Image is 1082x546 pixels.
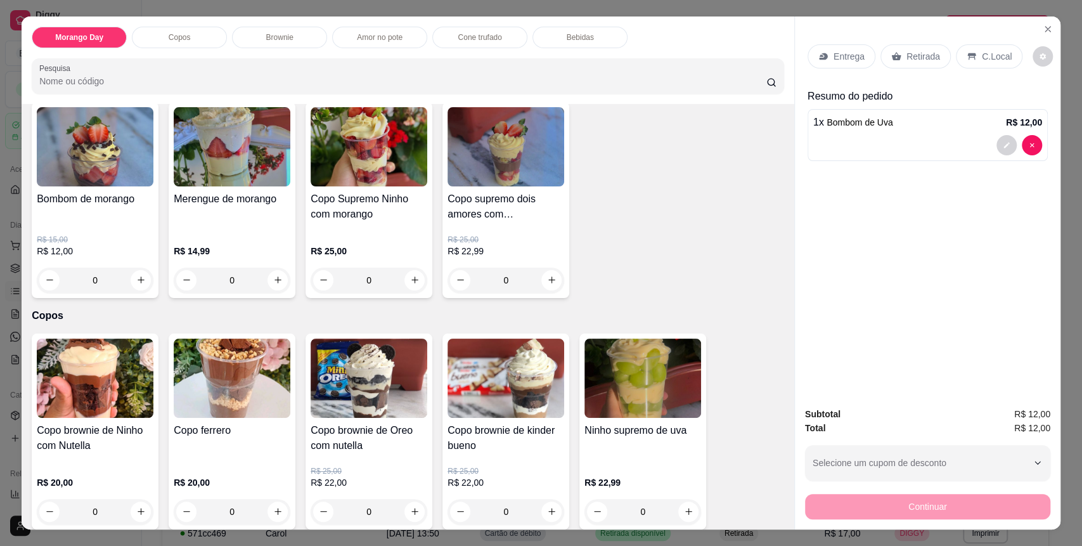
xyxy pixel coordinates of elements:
[448,423,564,453] h4: Copo brownie de kinder bueno
[174,245,290,257] p: R$ 14,99
[448,192,564,222] h4: Copo supremo dois amores com [PERSON_NAME]
[267,270,288,290] button: increase-product-quantity
[311,339,427,418] img: product-image
[174,476,290,489] p: R$ 20,00
[450,502,470,522] button: decrease-product-quantity
[834,50,865,63] p: Entrega
[678,502,699,522] button: increase-product-quantity
[311,466,427,476] p: R$ 25,00
[1014,407,1050,421] span: R$ 12,00
[541,502,562,522] button: increase-product-quantity
[266,32,293,42] p: Brownie
[1022,135,1042,155] button: decrease-product-quantity
[37,192,153,207] h4: Bombom de morango
[311,192,427,222] h4: Copo Supremo Ninho com morango
[813,115,893,130] p: 1 x
[450,270,470,290] button: decrease-product-quantity
[448,476,564,489] p: R$ 22,00
[37,339,153,418] img: product-image
[311,476,427,489] p: R$ 22,00
[1038,19,1058,39] button: Close
[808,89,1048,104] p: Resumo do pedido
[37,107,153,186] img: product-image
[448,339,564,418] img: product-image
[174,107,290,186] img: product-image
[32,308,784,323] p: Copos
[169,32,191,42] p: Copos
[458,32,501,42] p: Cone trufado
[448,245,564,257] p: R$ 22,99
[55,32,103,42] p: Morango Day
[37,476,153,489] p: R$ 20,00
[1014,421,1050,435] span: R$ 12,00
[267,502,288,522] button: increase-product-quantity
[448,235,564,245] p: R$ 25,00
[39,75,766,88] input: Pesquisa
[39,502,60,522] button: decrease-product-quantity
[827,117,892,127] span: Bombom de Uva
[131,270,151,290] button: increase-product-quantity
[587,502,607,522] button: decrease-product-quantity
[311,107,427,186] img: product-image
[448,466,564,476] p: R$ 25,00
[37,423,153,453] h4: Copo brownie de Ninho com Nutella
[996,135,1017,155] button: decrease-product-quantity
[805,423,825,433] strong: Total
[174,339,290,418] img: product-image
[1006,116,1042,129] p: R$ 12,00
[1033,46,1053,67] button: decrease-product-quantity
[584,476,701,489] p: R$ 22,99
[176,270,196,290] button: decrease-product-quantity
[174,192,290,207] h4: Merengue de morango
[39,270,60,290] button: decrease-product-quantity
[584,423,701,438] h4: Ninho supremo de uva
[357,32,403,42] p: Amor no pote
[584,339,701,418] img: product-image
[404,502,425,522] button: increase-product-quantity
[176,502,196,522] button: decrease-product-quantity
[541,270,562,290] button: increase-product-quantity
[805,445,1050,481] button: Selecione um cupom de desconto
[404,270,425,290] button: increase-product-quantity
[37,235,153,245] p: R$ 15,00
[906,50,940,63] p: Retirada
[131,502,151,522] button: increase-product-quantity
[313,502,333,522] button: decrease-product-quantity
[311,245,427,257] p: R$ 25,00
[805,409,840,419] strong: Subtotal
[39,63,75,74] label: Pesquisa
[982,50,1012,63] p: C.Local
[448,107,564,186] img: product-image
[311,423,427,453] h4: Copo brownie de Oreo com nutella
[37,245,153,257] p: R$ 12,00
[174,423,290,438] h4: Copo ferrero
[566,32,593,42] p: Bebidas
[313,270,333,290] button: decrease-product-quantity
